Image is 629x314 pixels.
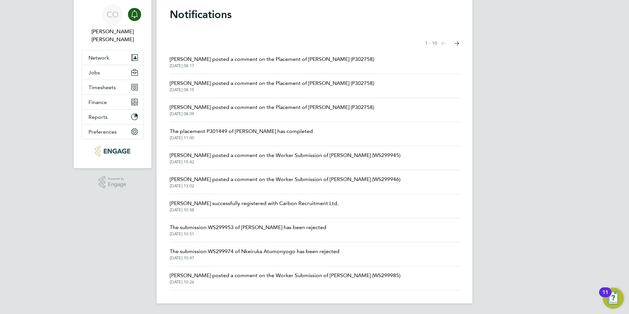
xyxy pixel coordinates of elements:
div: 11 [602,292,608,301]
a: [PERSON_NAME] posted a comment on the Worker Submission of [PERSON_NAME] (WS299985)[DATE] 10:26 [170,272,400,285]
span: [PERSON_NAME] posted a comment on the Worker Submission of [PERSON_NAME] (WS299985) [170,272,400,279]
span: Jobs [88,69,100,76]
span: Reports [88,114,108,120]
span: Timesheets [88,84,116,91]
button: Reports [82,110,143,124]
a: [PERSON_NAME] posted a comment on the Worker Submission of [PERSON_NAME] (WS299945)[DATE] 15:42 [170,151,400,165]
span: [DATE] 10:26 [170,279,400,285]
span: [PERSON_NAME] posted a comment on the Placement of [PERSON_NAME] (P302758) [170,55,374,63]
img: carbonrecruitment-logo-retina.png [95,146,130,156]
span: [DATE] 11:00 [170,135,313,141]
a: [PERSON_NAME] posted a comment on the Placement of [PERSON_NAME] (P302758)[DATE] 08:17 [170,55,374,68]
h1: Notifications [170,8,459,21]
span: The submission WS299974 of Nkeiruka Atumonyogo has been rejected [170,248,340,255]
span: Network [88,55,109,61]
span: [PERSON_NAME] posted a comment on the Worker Submission of [PERSON_NAME] (WS299946) [170,175,400,183]
button: Open Resource Center, 11 new notifications [603,288,624,309]
a: [PERSON_NAME] posted a comment on the Placement of [PERSON_NAME] (P302758)[DATE] 08:09 [170,103,374,117]
button: Timesheets [82,80,143,94]
span: [DATE] 08:15 [170,87,374,92]
a: [PERSON_NAME] posted a comment on the Worker Submission of [PERSON_NAME] (WS299946)[DATE] 13:02 [170,175,400,189]
button: Preferences [82,124,143,139]
span: Engage [108,182,126,187]
a: The submission WS299953 of [PERSON_NAME] has been rejected[DATE] 10:51 [170,223,326,237]
button: Network [82,50,143,65]
button: Finance [82,95,143,109]
a: Powered byEngage [99,176,127,189]
span: [DATE] 08:09 [170,111,374,117]
span: Finance [88,99,107,105]
nav: Select page of notifications list [425,37,459,50]
a: The submission WS299974 of Nkeiruka Atumonyogo has been rejected[DATE] 10:47 [170,248,340,261]
a: [PERSON_NAME] posted a comment on the Placement of [PERSON_NAME] (P302758)[DATE] 08:15 [170,79,374,92]
span: [DATE] 13:02 [170,183,400,189]
span: The placement P301449 of [PERSON_NAME] has completed [170,127,313,135]
span: 1 - 10 [425,40,437,47]
span: Connor O'sullivan [82,28,143,43]
a: The placement P301449 of [PERSON_NAME] has completed[DATE] 11:00 [170,127,313,141]
span: Preferences [88,129,117,135]
span: [DATE] 08:17 [170,63,374,68]
span: Powered by [108,176,126,182]
span: [DATE] 10:47 [170,255,340,261]
span: [PERSON_NAME] posted a comment on the Worker Submission of [PERSON_NAME] (WS299945) [170,151,400,159]
span: [PERSON_NAME] posted a comment on the Placement of [PERSON_NAME] (P302758) [170,103,374,111]
a: Go to home page [82,146,143,156]
span: [PERSON_NAME] posted a comment on the Placement of [PERSON_NAME] (P302758) [170,79,374,87]
a: [PERSON_NAME] successfully registered with Carbon Recruitment Ltd.[DATE] 10:58 [170,199,339,213]
a: CO[PERSON_NAME] [PERSON_NAME] [82,4,143,43]
span: The submission WS299953 of [PERSON_NAME] has been rejected [170,223,326,231]
span: [DATE] 10:51 [170,231,326,237]
button: Jobs [82,65,143,80]
span: [DATE] 15:42 [170,159,400,165]
span: [DATE] 10:58 [170,207,339,213]
span: CO [107,10,119,19]
span: [PERSON_NAME] successfully registered with Carbon Recruitment Ltd. [170,199,339,207]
